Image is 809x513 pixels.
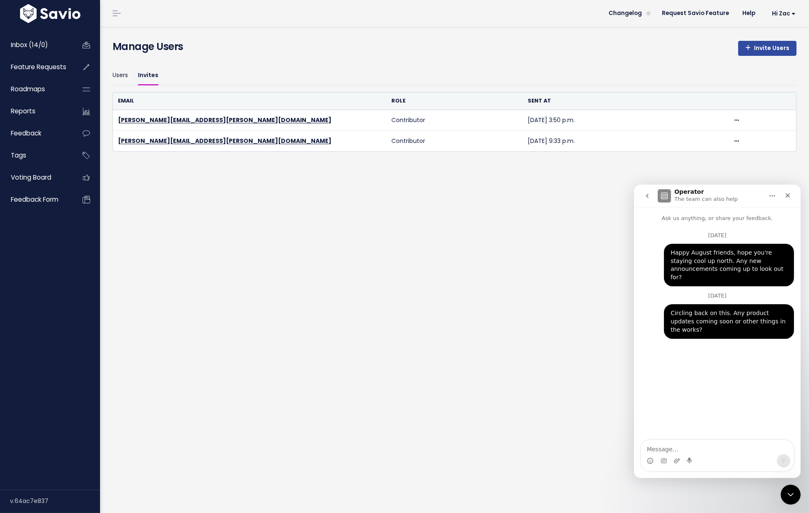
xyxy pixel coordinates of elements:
a: Invite Users [738,41,796,56]
a: Inbox (14/0) [2,35,69,55]
th: Sent at [523,93,728,110]
a: Roadmaps [2,80,69,99]
a: Reports [2,102,69,121]
td: Contributor [386,110,523,131]
a: Feedback form [2,190,69,209]
a: Feedback [2,124,69,143]
span: Feedback [11,129,41,138]
a: Help [736,7,762,20]
span: Voting Board [11,173,51,182]
a: Users [113,66,128,85]
span: Reports [11,107,35,115]
span: Changelog [609,10,642,16]
span: Feature Requests [11,63,66,71]
span: Roadmaps [11,85,45,93]
div: v.64ac7e837 [10,490,100,512]
th: Role [386,93,523,110]
td: Contributor [386,131,523,152]
th: Email [113,93,386,110]
iframe: Intercom live chat [634,185,801,478]
span: Feedback form [11,195,58,204]
a: [PERSON_NAME][EMAIL_ADDRESS][PERSON_NAME][DOMAIN_NAME] [118,116,331,124]
a: Hi Zac [762,7,802,20]
span: Inbox (14/0) [11,40,48,49]
span: Tags [11,151,26,160]
a: Voting Board [2,168,69,187]
img: logo-white.9d6f32f41409.svg [18,4,83,23]
td: [DATE] 9:33 p.m. [523,131,728,152]
iframe: Intercom live chat [781,485,801,505]
span: Hi Zac [772,10,796,17]
a: Feature Requests [2,58,69,77]
a: Invites [138,66,158,85]
a: Request Savio Feature [655,7,736,20]
a: [PERSON_NAME][EMAIL_ADDRESS][PERSON_NAME][DOMAIN_NAME] [118,137,331,145]
td: [DATE] 3:50 p.m. [523,110,728,131]
h4: Manage Users [113,39,183,54]
a: Tags [2,146,69,165]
